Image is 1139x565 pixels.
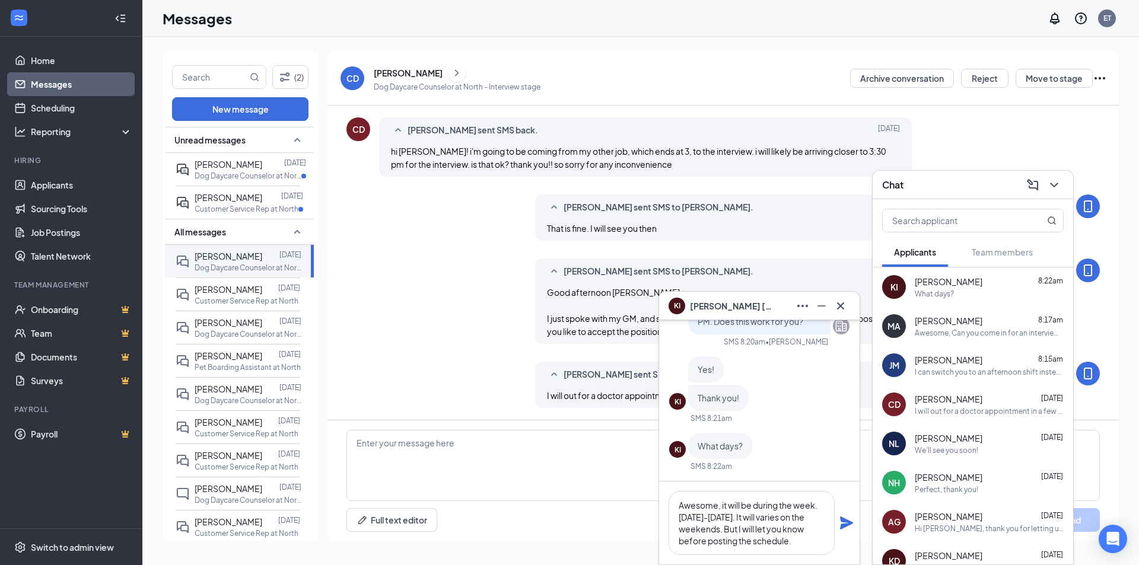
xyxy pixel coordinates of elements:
[31,49,132,72] a: Home
[278,283,300,293] p: [DATE]
[195,395,301,406] p: Dog Daycare Counselor at North
[915,367,1064,377] div: I can switch you to an afternoon shift instead.
[1041,511,1063,520] span: [DATE]
[1081,199,1095,213] svg: MobileSms
[887,320,901,332] div: MA
[176,162,190,177] svg: ActiveDoubleChat
[31,197,132,221] a: Sourcing Tools
[391,146,886,170] span: hi [PERSON_NAME]! i'm going to be coming from my other job, which ends at 3, to the interview. i ...
[176,487,190,501] svg: ChatInactive
[31,72,132,96] a: Messages
[1041,472,1063,481] span: [DATE]
[888,477,900,489] div: NH
[915,510,982,522] span: [PERSON_NAME]
[1038,315,1063,324] span: 8:17am
[31,173,132,197] a: Applicants
[547,223,657,234] span: That is fine. I will see you then
[961,69,1008,88] button: Reject
[31,345,132,369] a: DocumentsCrown
[793,296,812,315] button: Ellipses
[547,368,561,382] svg: SmallChevronUp
[724,337,765,347] div: SMS 8:20am
[888,398,901,410] div: CD
[278,416,300,426] p: [DATE]
[691,461,732,471] div: SMS 8:22am
[888,516,901,528] div: AG
[195,263,301,273] p: Dog Daycare Counselor at North
[272,65,308,89] button: Filter (2)
[564,200,753,215] span: [PERSON_NAME] sent SMS to [PERSON_NAME].
[1041,394,1063,403] span: [DATE]
[890,281,898,293] div: KI
[14,541,26,553] svg: Settings
[163,8,232,28] h1: Messages
[14,280,130,290] div: Team Management
[915,328,1064,338] div: Awesome, Can you come in for an interview on the 1st at 9:00 AM?
[796,299,810,313] svg: Ellipses
[915,354,982,366] span: [PERSON_NAME]
[195,317,262,328] span: [PERSON_NAME]
[547,264,561,279] svg: SmallChevronUp
[675,445,681,455] div: KI
[279,316,301,326] p: [DATE]
[1081,366,1095,381] svg: MobileSms
[195,429,298,439] p: Customer Service Rep at North
[839,516,854,530] svg: Plane
[1023,175,1042,194] button: ComposeMessage
[1016,69,1093,88] button: Move to stage
[915,471,982,483] span: [PERSON_NAME]
[14,126,26,138] svg: Analysis
[195,192,262,203] span: [PERSON_NAME]
[691,413,732,423] div: SMS 8:21am
[279,382,301,392] p: [DATE]
[195,159,262,170] span: [PERSON_NAME]
[889,438,899,449] div: NL
[195,296,298,306] p: Customer Service Rep at North
[279,482,301,492] p: [DATE]
[815,299,829,313] svg: Minimize
[195,171,301,181] p: Dog Daycare Counselor at North
[915,523,1064,534] div: Hi [PERSON_NAME], thank you for letting us know. I'm so sorry to hear this and we wish you the be...
[195,516,262,527] span: [PERSON_NAME]
[374,67,443,79] div: [PERSON_NAME]
[915,484,978,494] div: Perfect, thank you!
[195,384,262,394] span: [PERSON_NAME]
[564,368,753,382] span: [PERSON_NAME] sent SMS to [PERSON_NAME].
[114,12,126,24] svg: Collapse
[882,178,903,191] h3: Chat
[14,404,130,414] div: Payroll
[352,123,365,135] div: CD
[290,225,304,239] svg: SmallChevronUp
[195,350,262,361] span: [PERSON_NAME]
[278,449,300,459] p: [DATE]
[915,315,982,327] span: [PERSON_NAME]
[669,491,835,555] textarea: Awesome, it will be during the week. [DATE]-[DATE]. It will varies on the weekends. But I will le...
[31,221,132,244] a: Job Postings
[31,96,132,120] a: Scheduling
[281,191,303,201] p: [DATE]
[915,445,978,455] div: We'll see you soon!
[174,134,246,146] span: Unread messages
[284,158,306,168] p: [DATE]
[889,359,899,371] div: JM
[408,123,538,138] span: [PERSON_NAME] sent SMS back.
[915,406,1064,416] div: I will out for a doctor appointment in a few minutes. If I don't reply back.
[1026,178,1040,192] svg: ComposeMessage
[346,72,359,84] div: CD
[195,450,262,461] span: [PERSON_NAME]
[391,123,405,138] svg: SmallChevronUp
[31,541,114,553] div: Switch to admin view
[195,495,301,505] p: Dog Daycare Counselor at North
[279,250,301,260] p: [DATE]
[31,244,132,268] a: Talent Network
[834,319,848,333] svg: Company
[374,82,540,92] p: Dog Daycare Counselor at North - Interview stage
[176,254,190,269] svg: DoubleChat
[31,422,132,446] a: PayrollCrown
[883,209,1023,232] input: Search applicant
[195,417,262,427] span: [PERSON_NAME]
[176,454,190,468] svg: DoubleChat
[176,354,190,368] svg: DoubleChat
[176,387,190,401] svg: DoubleChat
